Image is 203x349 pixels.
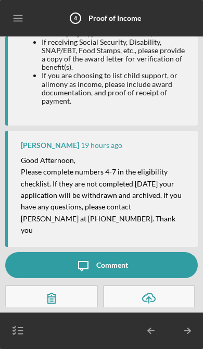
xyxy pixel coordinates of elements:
div: [PERSON_NAME] [21,141,79,149]
mark: Good Afternoon, [21,156,75,165]
button: Comment [5,252,198,278]
div: Comment [96,252,128,278]
tspan: 4 [73,15,77,21]
li: If you are choosing to list child support, or alimony as income, please include award documentati... [42,71,187,105]
mark: Please complete numbers 4-7 in the eligibility checklist. If they are not completed [DATE] your a... [21,167,183,234]
li: If receiving Social Security, Disability, SNAP/EBT, Food Stamps, etc., please provide a copy of t... [42,38,187,71]
time: 2025-08-26 20:35 [81,141,122,149]
b: Proof of Income [88,14,141,22]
